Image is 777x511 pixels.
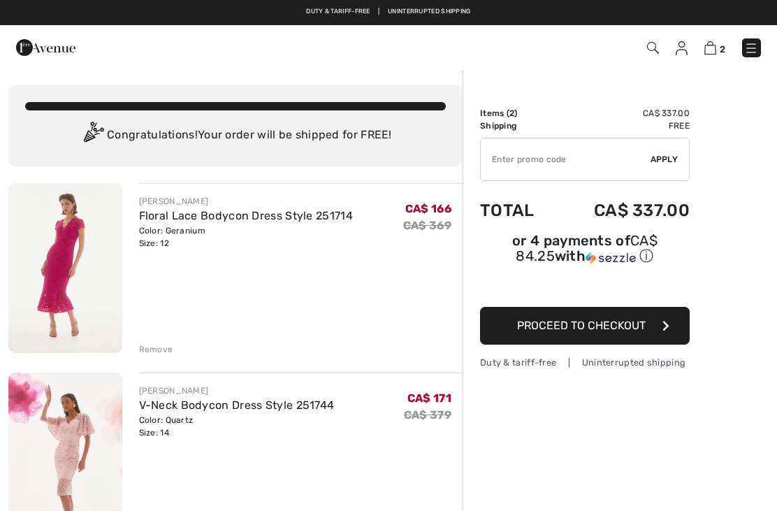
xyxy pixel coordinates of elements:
span: 2 [509,108,514,118]
div: Congratulations! Your order will be shipped for FREE! [25,122,446,150]
td: CA$ 337.00 [555,107,690,120]
div: [PERSON_NAME] [139,195,353,208]
a: 1ère Avenue [16,40,75,53]
div: or 4 payments of with [480,234,690,266]
s: CA$ 379 [404,408,451,422]
div: Duty & tariff-free | Uninterrupted shipping [480,356,690,369]
div: Remove [139,343,173,356]
td: Total [480,187,555,234]
span: CA$ 84.25 [516,232,658,264]
a: Floral Lace Bodycon Dress Style 251714 [139,209,353,222]
span: Proceed to Checkout [517,319,646,332]
img: My Info [676,41,688,55]
div: [PERSON_NAME] [139,384,335,397]
img: Shopping Bag [704,41,716,55]
s: CA$ 369 [403,219,451,232]
span: 2 [720,44,725,55]
img: Search [647,42,659,54]
td: Shipping [480,120,555,132]
div: Color: Geranium Size: 12 [139,224,353,250]
span: CA$ 171 [407,391,451,405]
td: CA$ 337.00 [555,187,690,234]
td: Items ( ) [480,107,555,120]
span: Apply [651,153,678,166]
td: Free [555,120,690,132]
button: Proceed to Checkout [480,307,690,345]
img: 1ère Avenue [16,34,75,62]
img: Sezzle [586,252,636,264]
span: CA$ 166 [405,202,451,215]
img: Menu [744,41,758,55]
div: Color: Quartz Size: 14 [139,414,335,439]
div: or 4 payments ofCA$ 84.25withSezzle Click to learn more about Sezzle [480,234,690,271]
a: V-Neck Bodycon Dress Style 251744 [139,398,335,412]
img: Floral Lace Bodycon Dress Style 251714 [8,183,122,353]
input: Promo code [481,138,651,180]
img: Congratulation2.svg [79,122,107,150]
iframe: PayPal-paypal [480,271,690,302]
a: 2 [704,39,725,56]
